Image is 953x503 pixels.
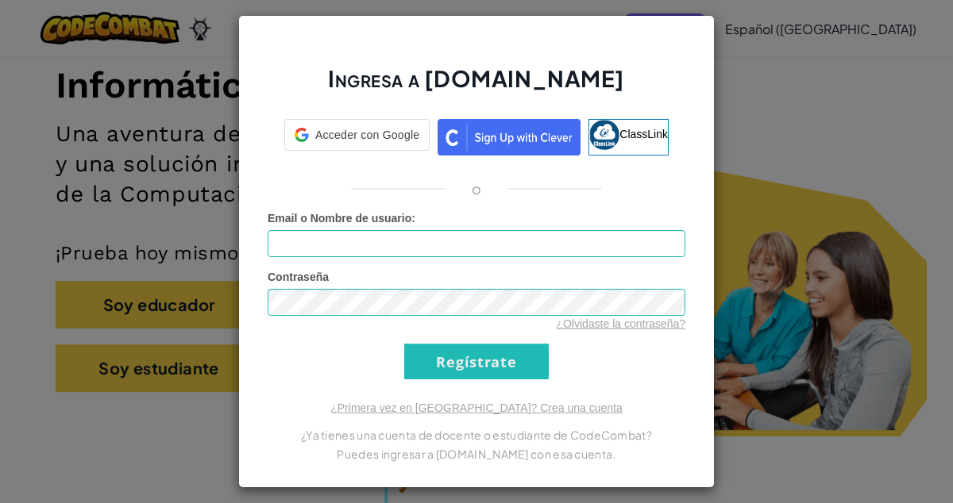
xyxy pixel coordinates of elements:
label: : [268,210,415,226]
div: Acceder con Google [284,119,430,151]
a: Acceder con Google [284,119,430,156]
span: Email o Nombre de usuario [268,212,411,225]
span: Acceder con Google [315,127,419,143]
p: Puedes ingresar a [DOMAIN_NAME] con esa cuenta. [268,444,685,463]
a: ¿Olvidaste la contraseña? [556,317,685,330]
h2: Ingresa a [DOMAIN_NAME] [268,63,685,109]
span: Contraseña [268,271,329,283]
img: clever_sso_button@2x.png [438,119,581,156]
input: Regístrate [404,344,549,379]
img: classlink-logo-small.png [589,120,619,150]
p: o [472,179,481,198]
p: ¿Ya tienes una cuenta de docente o estudiante de CodeCombat? [268,425,685,444]
a: ¿Primera vez en [GEOGRAPHIC_DATA]? Crea una cuenta [330,401,623,414]
span: ClassLink [619,128,668,140]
